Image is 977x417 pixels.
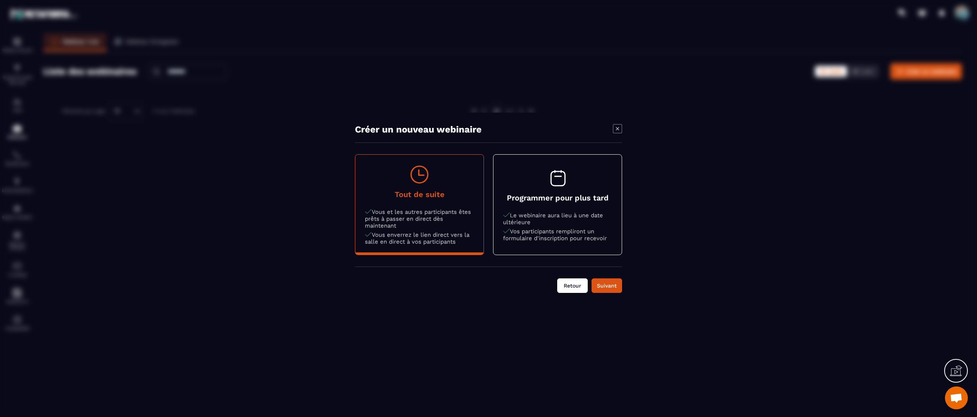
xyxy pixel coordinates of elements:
h4: Programmer pour plus tard [503,193,612,202]
h4: Créer un nouveau webinaire [355,124,482,135]
button: Programmer pour plus tardLe webinaire aura lieu à une date ultérieureVos participants rempliront ... [493,158,622,251]
p: Vous enverrez le lien direct vers la salle en direct à vos participants [365,231,474,245]
p: Vous et les autres participants êtes prêts à passer en direct dès maintenant [365,208,474,229]
h4: Tout de suite [365,190,474,199]
p: Vos participants rempliront un formulaire d'inscription pour recevoir [503,228,612,242]
button: Suivant [592,278,622,293]
button: Retour [557,278,588,293]
button: Tout de suiteVous et les autres participants êtes prêts à passer en direct dès maintenantVous env... [355,155,484,255]
div: Suivant [597,282,617,289]
div: Ouvrir le chat [945,386,968,409]
p: Le webinaire aura lieu à une date ultérieure [503,212,612,226]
